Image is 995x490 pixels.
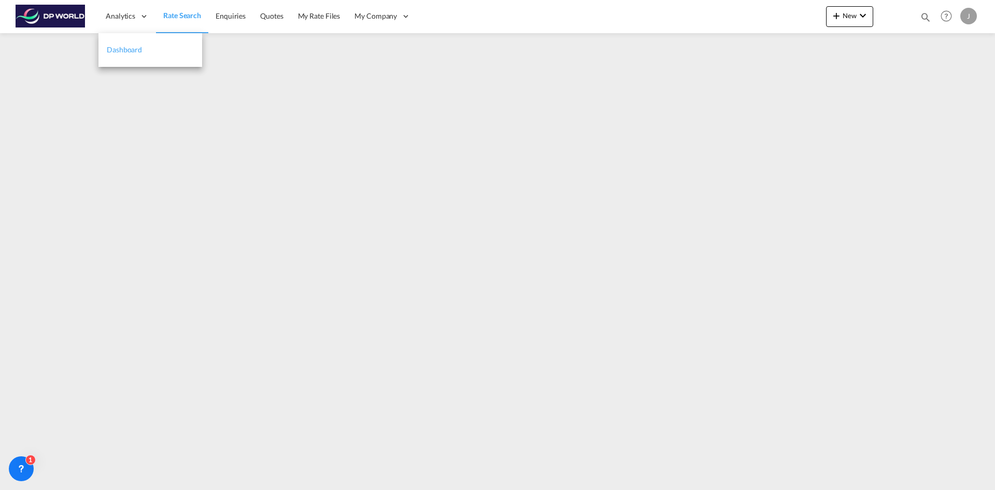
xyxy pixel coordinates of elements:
[920,11,931,27] div: icon-magnify
[960,8,977,24] div: J
[98,33,202,67] a: Dashboard
[920,11,931,23] md-icon: icon-magnify
[16,5,86,28] img: c08ca190194411f088ed0f3ba295208c.png
[354,11,397,21] span: My Company
[830,11,869,20] span: New
[937,7,955,25] span: Help
[163,11,201,20] span: Rate Search
[260,11,283,20] span: Quotes
[937,7,960,26] div: Help
[216,11,246,20] span: Enquiries
[298,11,340,20] span: My Rate Files
[826,6,873,27] button: icon-plus 400-fgNewicon-chevron-down
[830,9,843,22] md-icon: icon-plus 400-fg
[107,45,142,54] span: Dashboard
[106,11,135,21] span: Analytics
[857,9,869,22] md-icon: icon-chevron-down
